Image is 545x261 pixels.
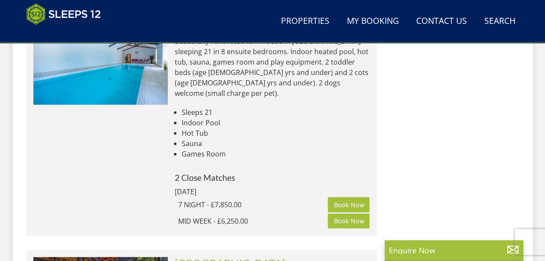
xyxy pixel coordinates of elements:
img: pound-farm-somerset-large-group-accommodation-sleeping-13.original.jpg [33,18,168,105]
a: My Booking [343,12,402,31]
div: [DATE] [175,186,292,197]
li: Hot Tub [182,128,370,138]
a: Book Now [328,214,369,228]
li: Games Room [182,149,370,159]
div: MID WEEK - £6,250.00 [178,216,328,226]
li: Sauna [182,138,370,149]
li: Sleeps 21 [182,107,370,117]
div: 7 NIGHT - £7,850.00 [178,199,328,210]
a: 5★ Rated [33,18,168,105]
a: Properties [277,12,333,31]
li: Indoor Pool [182,117,370,128]
iframe: Customer reviews powered by Trustpilot [22,30,113,38]
p: Beautifully renovated farmhouse in [GEOGRAPHIC_DATA] sleeping 21 in 8 ensuite bedrooms. Indoor he... [175,36,370,98]
a: Book Now [328,197,369,212]
h4: 2 Close Matches [175,173,370,182]
img: Sleeps 12 [26,3,101,25]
